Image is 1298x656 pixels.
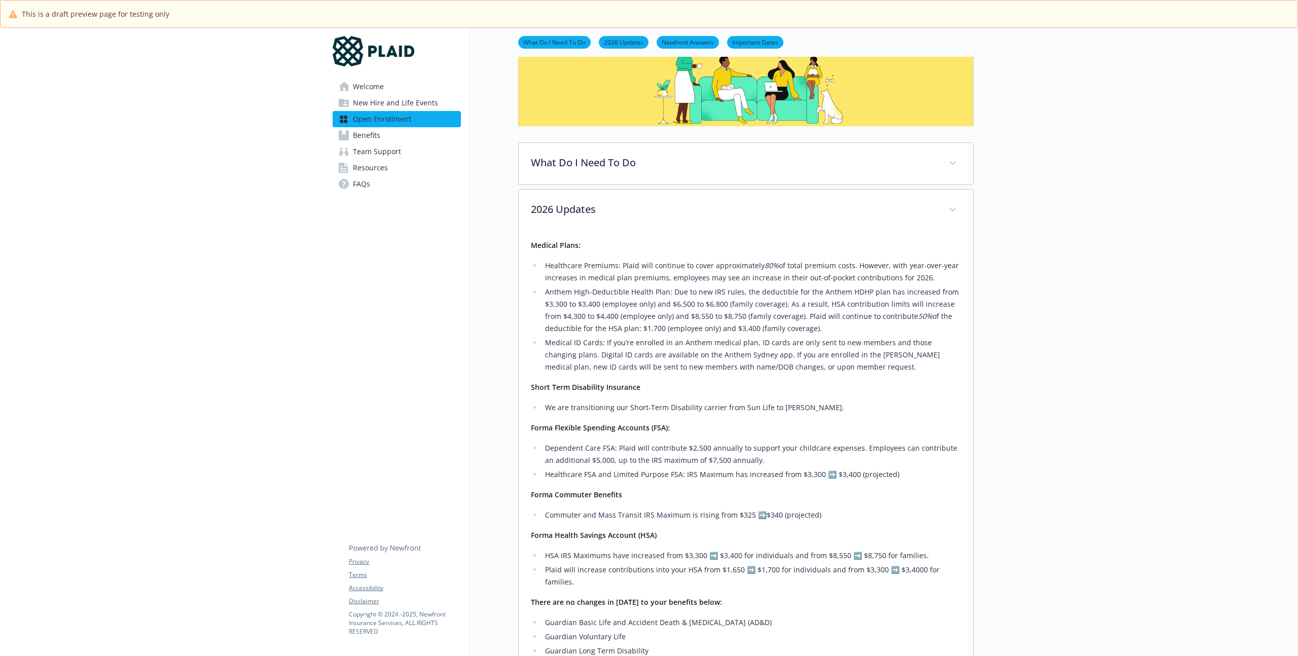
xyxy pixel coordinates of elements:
[333,143,461,160] a: Team Support
[531,202,936,217] p: 2026 Updates
[349,557,460,566] a: Privacy
[353,143,401,160] span: Team Support
[519,143,973,185] div: What Do I Need To Do
[542,468,961,481] li: Healthcare FSA and Limited Purpose FSA: IRS Maximum has increased from $3,300 ➡️ $3,400 (projected)
[518,22,974,126] img: open enrollment page banner
[531,155,936,170] p: What Do I Need To Do
[765,261,779,270] em: 80%
[333,160,461,176] a: Resources
[519,190,973,231] div: 2026 Updates
[531,240,581,250] strong: Medical Plans:
[727,37,783,47] a: Important Dates
[518,37,591,47] a: What Do I Need To Do
[353,160,388,176] span: Resources
[531,490,622,499] strong: Forma Commuter Benefits
[531,530,657,540] strong: Forma Health Savings Account (HSA)
[333,79,461,95] a: Welcome
[22,9,169,19] span: This is a draft preview page for testing only
[353,127,380,143] span: Benefits
[333,176,461,192] a: FAQs
[333,95,461,111] a: New Hire and Life Events
[542,631,961,643] li: Guardian Voluntary Life
[542,260,961,284] li: Healthcare Premiums: Plaid will continue to cover approximately of total premium costs. However, ...
[542,337,961,373] li: Medical ID Cards: If you’re enrolled in an Anthem medical plan, ID cards are only sent to new mem...
[542,402,961,414] li: We are transitioning our Short-Term Disability carrier from Sun Life to [PERSON_NAME].
[531,423,670,432] strong: Forma Flexible Spending Accounts (FSA):
[353,95,438,111] span: New Hire and Life Events
[599,37,648,47] a: 2026 Updates
[531,597,722,607] strong: There are no changes in [DATE] to your benefits below:
[531,382,640,392] strong: Short Term Disability Insurance
[353,176,370,192] span: FAQs
[542,564,961,588] li: Plaid will increase contributions into your HSA from $1,650 ➡️ $1,700 for individuals and from $3...
[349,610,460,636] p: Copyright © 2024 - 2025 , Newfront Insurance Services, ALL RIGHTS RESERVED
[333,111,461,127] a: Open Enrollment
[542,286,961,335] li: Anthem High-Deductible Health Plan: Due to new IRS rules, the deductible for the Anthem HDHP plan...
[542,616,961,629] li: Guardian Basic Life and Accident Death & [MEDICAL_DATA] (AD&D)
[353,111,411,127] span: Open Enrollment
[542,550,961,562] li: HSA IRS Maximums have increased from $3,300 ➡️ $3,400 for individuals and from $8,550 ➡️ $8,750 f...
[542,509,961,521] li: Commuter and Mass Transit IRS Maximum is rising from $325 ➡️$340 (projected)
[542,442,961,466] li: Dependent Care FSA: Plaid will contribute $2,500 annually to support your childcare expenses. Emp...
[657,37,719,47] a: Newfront Answers
[333,127,461,143] a: Benefits
[349,597,460,606] a: Disclaimer
[353,79,384,95] span: Welcome
[349,570,460,579] a: Terms
[918,311,932,321] em: 50%
[349,584,460,593] a: Accessibility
